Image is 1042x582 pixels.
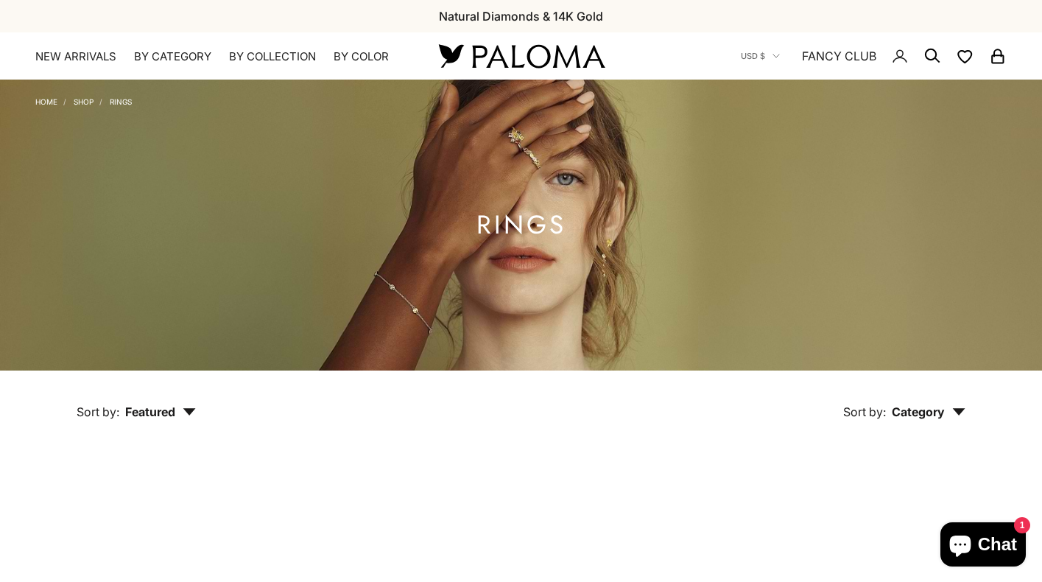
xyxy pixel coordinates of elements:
span: Category [892,404,965,419]
button: Sort by: Featured [43,371,230,432]
a: Home [35,97,57,106]
span: USD $ [741,49,765,63]
a: Shop [74,97,94,106]
nav: Primary navigation [35,49,404,64]
summary: By Collection [229,49,316,64]
a: Rings [110,97,132,106]
summary: By Category [134,49,211,64]
button: Sort by: Category [809,371,999,432]
a: NEW ARRIVALS [35,49,116,64]
p: Natural Diamonds & 14K Gold [439,7,603,26]
span: Sort by: [843,404,886,419]
h1: Rings [476,216,566,234]
nav: Breadcrumb [35,94,132,106]
button: USD $ [741,49,780,63]
nav: Secondary navigation [741,32,1007,80]
span: Featured [125,404,196,419]
inbox-online-store-chat: Shopify online store chat [936,522,1030,570]
summary: By Color [334,49,389,64]
a: FANCY CLUB [802,46,876,66]
span: Sort by: [77,404,119,419]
